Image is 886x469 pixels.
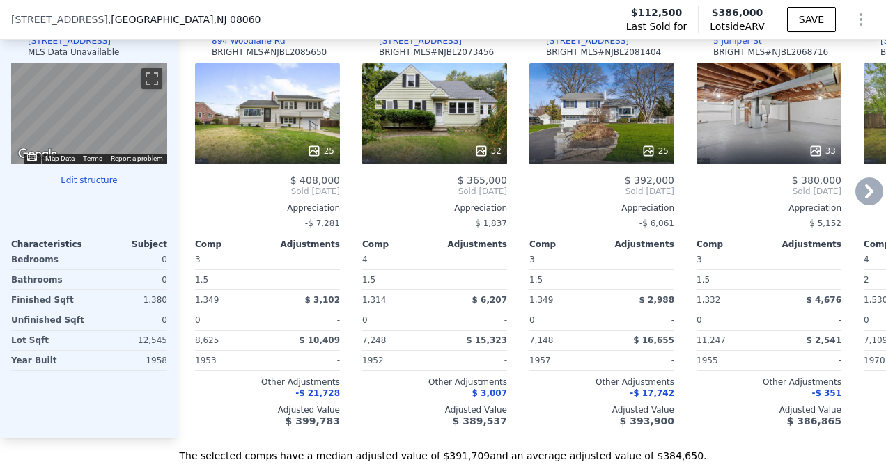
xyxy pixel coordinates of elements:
[11,63,167,164] div: Map
[529,239,602,250] div: Comp
[437,270,507,289] div: -
[267,239,340,250] div: Adjustments
[697,186,841,197] span: Sold [DATE]
[697,270,766,289] div: 1.5
[529,376,674,388] div: Other Adjustments
[195,35,286,47] a: 894 Woodlane Rd
[453,415,507,427] span: $ 389,537
[111,154,163,162] a: Report a problem
[529,255,535,264] span: 3
[529,202,674,214] div: Appreciation
[362,376,507,388] div: Other Adjustments
[362,239,435,250] div: Comp
[27,154,37,161] button: Keyboard shortcuts
[290,175,340,186] span: $ 408,000
[710,19,764,33] span: Lotside ARV
[11,63,167,164] div: Street View
[605,250,674,269] div: -
[270,310,340,330] div: -
[605,351,674,370] div: -
[437,310,507,330] div: -
[362,270,432,289] div: 1.5
[195,351,265,370] div: 1953
[11,331,86,350] div: Lot Sqft
[92,351,167,370] div: 1958
[28,47,120,58] div: MLS Data Unavailable
[807,335,841,345] span: $ 2,541
[362,255,368,264] span: 4
[807,295,841,305] span: $ 4,676
[529,315,535,325] span: 0
[546,35,629,47] div: [STREET_ADDRESS]
[472,295,507,305] span: $ 6,207
[362,315,368,325] span: 0
[697,335,726,345] span: 11,247
[697,295,720,305] span: 1,332
[195,315,201,325] span: 0
[630,388,674,398] span: -$ 17,742
[270,250,340,269] div: -
[713,35,762,47] div: 5 Juniper St
[769,239,841,250] div: Adjustments
[11,351,86,370] div: Year Built
[474,144,502,158] div: 32
[787,7,836,32] button: SAVE
[639,295,674,305] span: $ 2,988
[89,239,167,250] div: Subject
[28,35,111,47] div: [STREET_ADDRESS]
[529,351,599,370] div: 1957
[305,218,340,228] span: -$ 7,281
[602,239,674,250] div: Adjustments
[286,415,340,427] span: $ 399,783
[11,239,89,250] div: Characteristics
[697,351,766,370] div: 1955
[625,175,674,186] span: $ 392,000
[11,290,86,310] div: Finished Sqft
[362,404,507,415] div: Adjusted Value
[529,186,674,197] span: Sold [DATE]
[92,250,167,269] div: 0
[458,175,507,186] span: $ 365,000
[379,35,462,47] div: [STREET_ADDRESS]
[11,175,167,186] button: Edit structure
[712,7,763,18] span: $386,000
[307,144,334,158] div: 25
[772,351,841,370] div: -
[437,250,507,269] div: -
[847,6,875,33] button: Show Options
[713,47,828,58] div: BRIGHT MLS # NJBL2068716
[697,315,702,325] span: 0
[472,388,507,398] span: $ 3,007
[212,35,286,47] div: 894 Woodlane Rd
[362,295,386,305] span: 1,314
[92,310,167,330] div: 0
[92,290,167,310] div: 1,380
[379,47,494,58] div: BRIGHT MLS # NJBL2073456
[626,19,687,33] span: Last Sold for
[295,388,340,398] span: -$ 21,728
[213,14,261,25] span: , NJ 08060
[362,35,462,47] a: [STREET_ADDRESS]
[772,250,841,269] div: -
[620,415,674,427] span: $ 393,900
[195,335,219,345] span: 8,625
[45,154,75,164] button: Map Data
[15,145,61,164] img: Google
[15,145,61,164] a: Open this area in Google Maps (opens a new window)
[529,404,674,415] div: Adjusted Value
[605,310,674,330] div: -
[529,295,553,305] span: 1,349
[212,47,327,58] div: BRIGHT MLS # NJBL2085650
[642,144,669,158] div: 25
[195,270,265,289] div: 1.5
[809,218,841,228] span: $ 5,152
[475,218,507,228] span: $ 1,837
[108,13,261,26] span: , [GEOGRAPHIC_DATA]
[631,6,683,19] span: $112,500
[11,270,86,289] div: Bathrooms
[270,270,340,289] div: -
[195,295,219,305] span: 1,349
[437,351,507,370] div: -
[772,270,841,289] div: -
[362,186,507,197] span: Sold [DATE]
